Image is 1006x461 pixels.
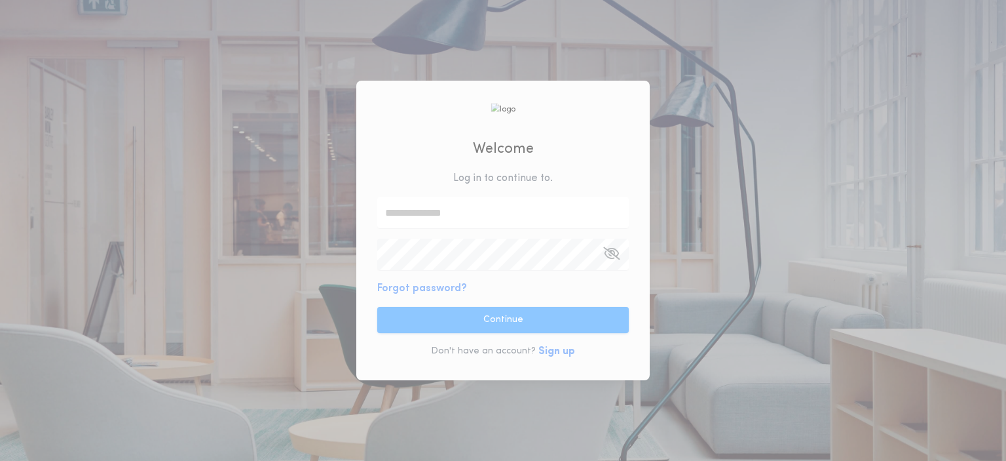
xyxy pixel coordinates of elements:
[491,103,515,115] img: logo
[431,345,536,358] p: Don't have an account?
[377,307,629,333] button: Continue
[538,344,575,359] button: Sign up
[473,138,534,160] h2: Welcome
[377,281,467,296] button: Forgot password?
[453,170,553,186] p: Log in to continue to .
